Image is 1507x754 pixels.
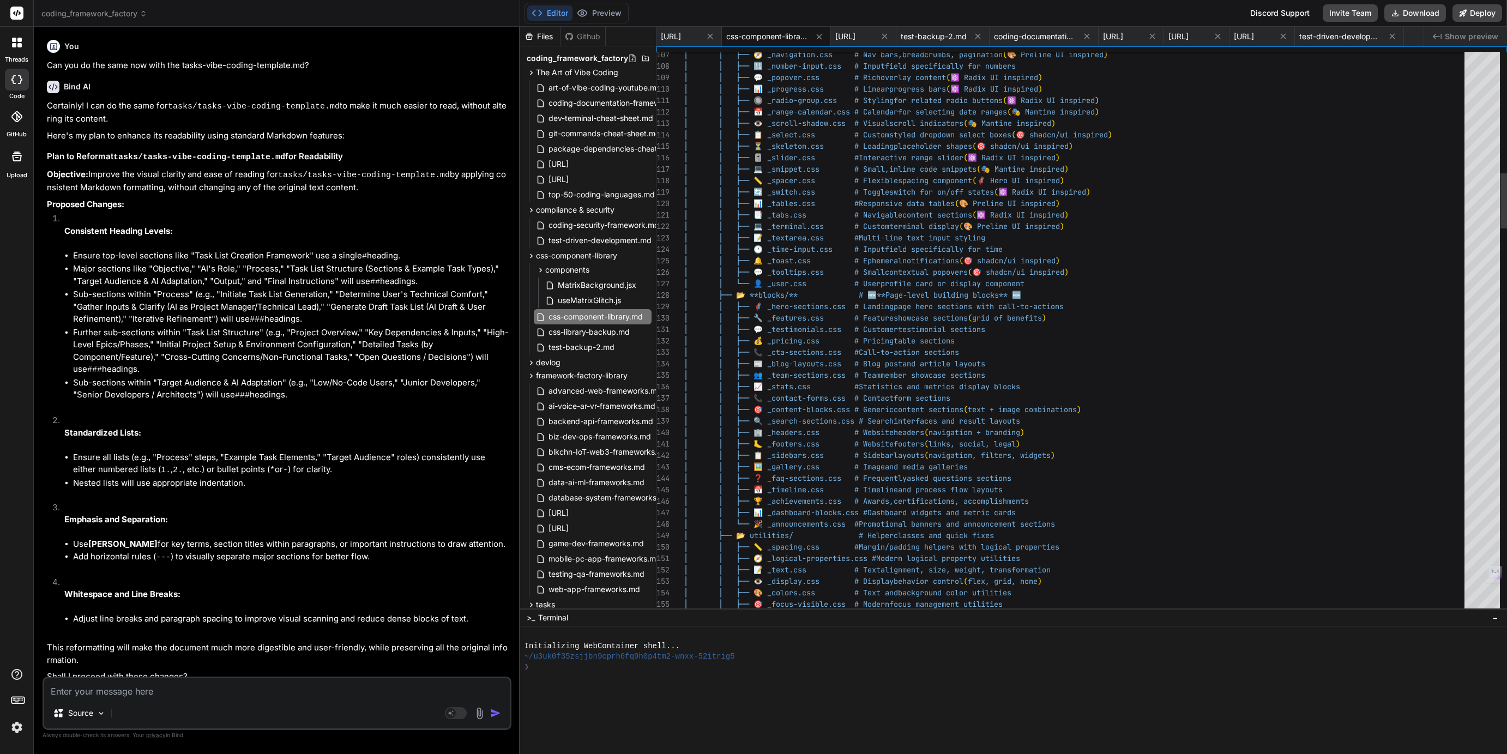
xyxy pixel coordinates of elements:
span: 🎨 Preline UI inspired [963,221,1060,231]
span: │ │ ├── 📰 _blog-layouts.css # Blog post [684,359,902,369]
strong: Standardized Lists: [64,427,141,438]
span: │ ├── 📂 utilities/ # Helper [684,530,894,540]
div: 112 [656,106,670,118]
span: ) [1064,267,1069,277]
span: ) [1077,405,1081,414]
span: │ │ ├── 📞 _cta-sections.css # [684,347,859,357]
span: │ │ ├── 💻 _snippet.css # Small, [684,164,889,174]
span: notifications [902,256,959,266]
span: │ │ ├── 👁️ _display.css # Display [684,576,894,586]
span: grid of benefits [972,313,1042,323]
div: 115 [656,141,670,152]
span: backend-api-frameworks.md [547,415,654,428]
span: asked questions sections [907,473,1011,483]
span: **Page-level building blocks** 🆕 [877,290,1021,300]
img: Pick Models [97,709,106,718]
span: │ │ ├── 📅 _timeline.css # Timeline [684,485,898,494]
li: Ensure all lists (e.g., "Process" steps, "Example Task Elements," "Target Audience" roles) consis... [73,451,509,477]
strong: [PERSON_NAME] [88,539,158,549]
code: 2. [173,466,183,475]
span: content sections [902,210,972,220]
div: 125 [656,255,670,267]
span: page hero sections with call-to-actions [894,301,1064,311]
li: Major sections like "Objective," "AI's Role," "Process," "Task List Structure (Sections & Example... [73,263,509,288]
span: │ │ ├── 💻 _terminal.css # Custom [684,221,889,231]
div: 145 [656,484,670,496]
span: │ │ ├── 💬 _tooltips.css # Small [684,267,885,277]
span: [URL] [547,522,570,535]
span: ( [968,313,972,323]
span: ) [1051,450,1055,460]
code: tasks/tasks-vibe-coding-template.md [168,102,340,111]
code: # [362,252,367,261]
span: mobile-pc-app-frameworks.md [547,552,662,565]
span: Modern logical property utilities [876,553,1020,563]
span: ) [1056,153,1060,162]
span: form sections [894,393,950,403]
div: 118 [656,175,670,186]
div: 140 [656,427,670,438]
span: │ │ └── 👤 _user.css # User [684,279,881,288]
span: │ │ ├── 🔢 _number-input.css # Input [684,61,885,71]
span: components [545,264,589,275]
span: Dashboard widgets and metric cards [867,508,1016,517]
span: top-50-coding-languages.md [547,188,656,201]
span: contextual popovers [885,267,968,277]
span: coding-documentation-framework.md [547,96,686,110]
span: − [1492,612,1498,623]
span: ( [963,405,968,414]
div: 121 [656,209,670,221]
span: [URL] [1168,31,1189,42]
span: ( [963,118,968,128]
div: 111 [656,95,670,106]
span: ( [1011,130,1016,140]
div: Github [560,31,605,42]
span: biz-dev-ops-frameworks.md [547,430,652,443]
span: ) [1051,118,1056,128]
div: 110 [656,83,670,95]
span: │ │ ├── 🔘 _radio-group.css # Styling [684,95,894,105]
span: │ │ ├── 🏢 _headers.css # Website [684,427,894,437]
div: 133 [656,347,670,358]
span: framework-factory-library [536,370,628,381]
div: 123 [656,232,670,244]
span: field specifically for numbers [885,61,1016,71]
span: certifications, accomplishments [894,496,1029,506]
span: ( [924,427,929,437]
p: Certainly! I can do the same for to make it much easier to read, without altering its content. [47,100,509,125]
div: 108 [656,61,670,72]
div: 117 [656,164,670,175]
span: Multi-line text input styling [859,233,985,243]
span: │ │ ├── 🔧 _features.css # Feature [684,313,894,323]
div: 122 [656,221,670,232]
span: test-driven-development.md [1299,31,1381,42]
span: navigation, filters, widgets [929,450,1051,460]
span: table sections [894,336,955,346]
span: 🎯 shadcn/ui inspired [963,256,1056,266]
button: Download [1384,4,1446,22]
span: │ │ ├── 📋 _sidebars.css # Sidebar [684,450,894,460]
span: │ │ ├── 📊 _progress.css # Linear [684,84,889,94]
span: coding-security-framework.md [547,219,660,232]
div: 132 [656,335,670,347]
span: │ │ ├── 📊 _tables.css # [684,198,859,208]
span: placeholder shapes [894,141,972,151]
span: │ │ ├── 🕐 _time-input.css # Input [684,244,885,254]
div: 139 [656,415,670,427]
label: threads [5,55,28,64]
label: Upload [7,171,27,180]
span: ( [946,84,950,94]
span: │ │ ├── 📝 _text.css # Text [684,565,881,575]
span: [URL] [835,31,855,42]
span: coding-documentation-framework.md [994,31,1076,42]
span: │ │ ├── 📋 _select.css # Custom [684,130,889,140]
span: links, social, legal [929,439,1016,449]
span: ) [1056,256,1060,266]
p: Improve the visual clarity and ease of reading for by applying consistent Markdown formatting, wi... [47,168,509,194]
span: test-backup-2.md [547,341,616,354]
span: │ │ ├── 📈 _stats.css # [684,382,859,391]
div: 141 [656,438,670,450]
span: ) [1020,427,1024,437]
span: profile card or display component [881,279,1024,288]
span: text + image combinations [968,405,1077,414]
